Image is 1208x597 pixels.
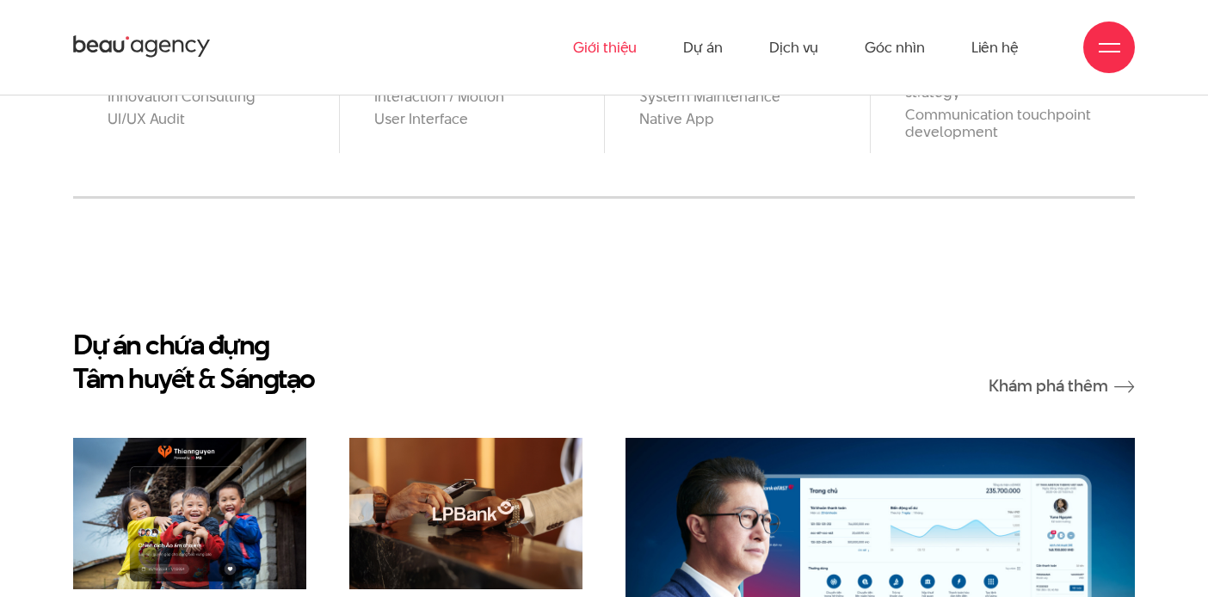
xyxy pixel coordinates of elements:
[374,110,570,128] h2: User Interface
[108,110,305,128] h2: UI/UX Audit
[905,106,1101,142] h2: Communication touchpoint development
[639,88,835,106] h2: System Maintenance
[263,359,279,397] en: g
[374,88,570,106] h2: Interaction / Motion
[254,325,269,364] en: g
[639,110,835,128] h2: Native App
[905,65,1101,102] h2: Brand Communication strategy
[989,378,1135,396] a: Khám phá thêm
[108,88,305,106] h2: Innovation Consulting
[73,328,315,395] h2: Dự án chứa đựn Tâm huyết & Sán tạo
